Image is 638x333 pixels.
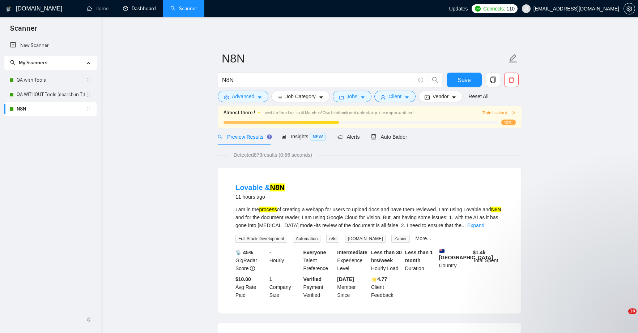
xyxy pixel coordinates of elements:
[17,87,86,102] a: QA WITHOUT Tools (search in Titles)
[319,95,324,100] span: caret-down
[4,102,97,116] li: N8N
[268,248,302,272] div: Hourly
[491,207,501,212] mark: N8N
[285,92,315,100] span: Job Category
[336,275,370,299] div: Member Since
[293,235,321,243] span: Automation
[483,5,505,13] span: Connects:
[475,6,481,12] img: upwork-logo.png
[229,151,317,159] span: Detected 873 results (0.66 seconds)
[10,38,91,53] a: New Scanner
[86,106,92,112] span: holder
[370,248,404,272] div: Hourly Load
[277,95,282,100] span: bars
[370,275,404,299] div: Client Feedback
[360,95,365,100] span: caret-down
[257,95,262,100] span: caret-down
[268,275,302,299] div: Company Size
[302,275,336,299] div: Payment Verified
[259,207,277,212] mark: process
[10,60,15,65] span: search
[628,308,637,314] span: 10
[218,91,268,102] button: settingAdvancedcaret-down
[613,308,631,326] iframe: Intercom live chat
[269,250,271,255] b: -
[250,266,255,271] span: info-circle
[281,134,286,139] span: area-chart
[4,23,43,38] span: Scanner
[235,235,287,243] span: Full Stack Development
[234,275,268,299] div: Avg Rate Paid
[235,183,285,191] a: Lovable &N8N
[371,250,402,263] b: Less than 30 hrs/week
[462,222,466,228] span: ...
[339,95,344,100] span: folder
[263,110,414,115] span: Level Up Your Laziza AI Matches! Give feedback and unlock top-tier opportunities !
[235,206,504,229] div: I am in the of creating a webapp for users to upload docs and have them reviewed. I am using Lova...
[508,54,518,63] span: edit
[337,134,343,139] span: notification
[303,250,326,255] b: Everyone
[504,73,519,87] button: delete
[428,73,442,87] button: search
[326,235,339,243] span: n8n
[218,134,270,140] span: Preview Results
[266,134,273,140] div: Tooltip anchor
[345,235,386,243] span: [DOMAIN_NAME]
[336,248,370,272] div: Experience Level
[224,109,255,117] span: Almost there !
[17,73,86,87] a: QA with Tools
[337,250,367,255] b: Intermediate
[87,5,109,12] a: homeHome
[404,248,438,272] div: Duration
[428,77,442,83] span: search
[222,75,415,85] input: Search Freelance Jobs...
[86,92,92,98] span: holder
[86,77,92,83] span: holder
[371,134,376,139] span: robot
[234,248,268,272] div: GigRadar Score
[439,248,445,254] img: 🇳🇿
[235,193,285,201] div: 11 hours ago
[303,276,322,282] b: Verified
[404,95,409,100] span: caret-down
[473,250,485,255] b: $ 1.4k
[10,60,47,66] span: My Scanners
[624,3,635,14] button: setting
[333,91,372,102] button: folderJobscaret-down
[425,95,430,100] span: idcard
[405,250,433,263] b: Less than 1 month
[347,92,358,100] span: Jobs
[337,134,360,140] span: Alerts
[235,276,251,282] b: $10.00
[380,95,386,100] span: user
[471,248,505,272] div: Total Spent
[486,77,500,83] span: copy
[232,92,254,100] span: Advanced
[86,316,93,323] span: double-left
[337,276,354,282] b: [DATE]
[371,134,407,140] span: Auto Bidder
[222,49,507,68] input: Scanner name...
[170,5,197,12] a: searchScanner
[235,250,253,255] b: 📡 45%
[506,5,514,13] span: 110
[467,222,484,228] a: Expand
[438,248,472,272] div: Country
[6,3,11,15] img: logo
[458,75,471,85] span: Save
[19,60,47,66] span: My Scanners
[391,235,409,243] span: Zapier
[433,92,448,100] span: Vendor
[269,276,272,282] b: 1
[439,248,493,260] b: [GEOGRAPHIC_DATA]
[624,6,635,12] a: setting
[4,73,97,87] li: QA with Tools
[218,134,223,139] span: search
[302,248,336,272] div: Talent Preference
[418,91,463,102] button: idcardVendorcaret-down
[281,134,326,139] span: Insights
[310,133,326,141] span: NEW
[224,95,229,100] span: setting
